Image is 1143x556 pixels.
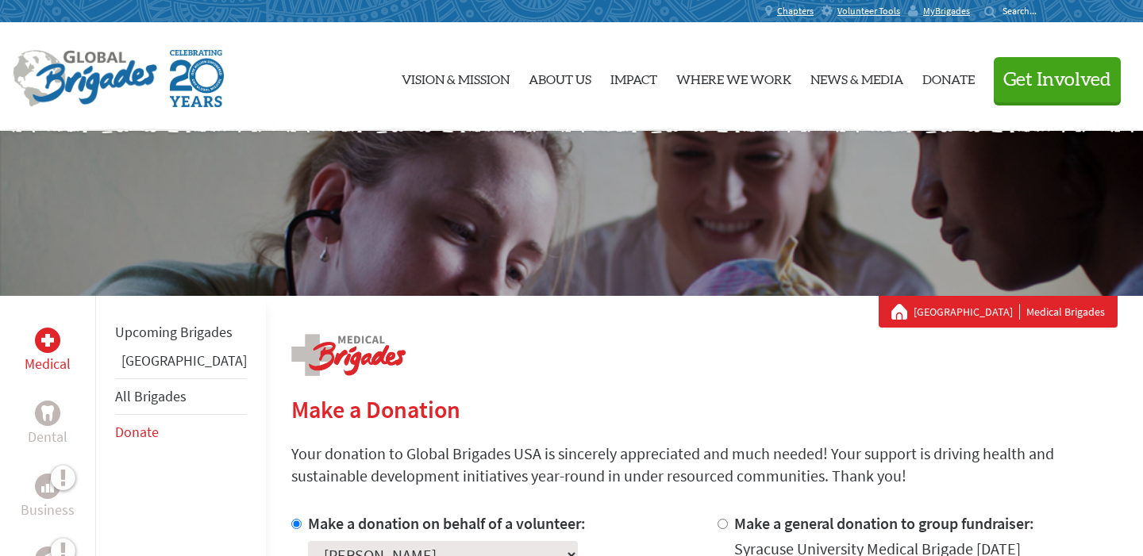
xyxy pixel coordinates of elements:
p: Dental [28,426,67,448]
a: Upcoming Brigades [115,323,233,341]
a: [GEOGRAPHIC_DATA] [914,304,1020,320]
div: Medical Brigades [891,304,1105,320]
label: Make a donation on behalf of a volunteer: [308,513,586,533]
div: Dental [35,401,60,426]
li: All Brigades [115,378,247,415]
li: Panama [115,350,247,378]
a: News & Media [810,36,903,118]
li: Donate [115,415,247,450]
a: BusinessBusiness [21,474,75,521]
div: Medical [35,328,60,353]
a: DentalDental [28,401,67,448]
p: Business [21,499,75,521]
span: Volunteer Tools [837,5,900,17]
a: Donate [922,36,975,118]
span: Chapters [777,5,814,17]
button: Get Involved [994,57,1121,102]
li: Upcoming Brigades [115,315,247,350]
a: About Us [529,36,591,118]
a: Vision & Mission [402,36,510,118]
div: Business [35,474,60,499]
p: Medical [25,353,71,375]
a: Where We Work [676,36,791,118]
img: Global Brigades Logo [13,50,157,107]
img: Dental [41,405,54,420]
h2: Make a Donation [291,395,1118,424]
a: Donate [115,423,159,441]
input: Search... [1003,5,1048,17]
a: All Brigades [115,387,187,405]
img: Global Brigades Celebrating 20 Years [170,50,224,107]
img: logo-medical.png [291,334,406,376]
img: Business [41,480,54,493]
a: Impact [610,36,657,118]
p: Your donation to Global Brigades USA is sincerely appreciated and much needed! Your support is dr... [291,443,1118,487]
label: Make a general donation to group fundraiser: [734,513,1034,533]
span: Get Involved [1003,71,1111,90]
a: [GEOGRAPHIC_DATA] [121,351,247,370]
span: MyBrigades [923,5,970,17]
img: Medical [41,334,54,347]
a: MedicalMedical [25,328,71,375]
